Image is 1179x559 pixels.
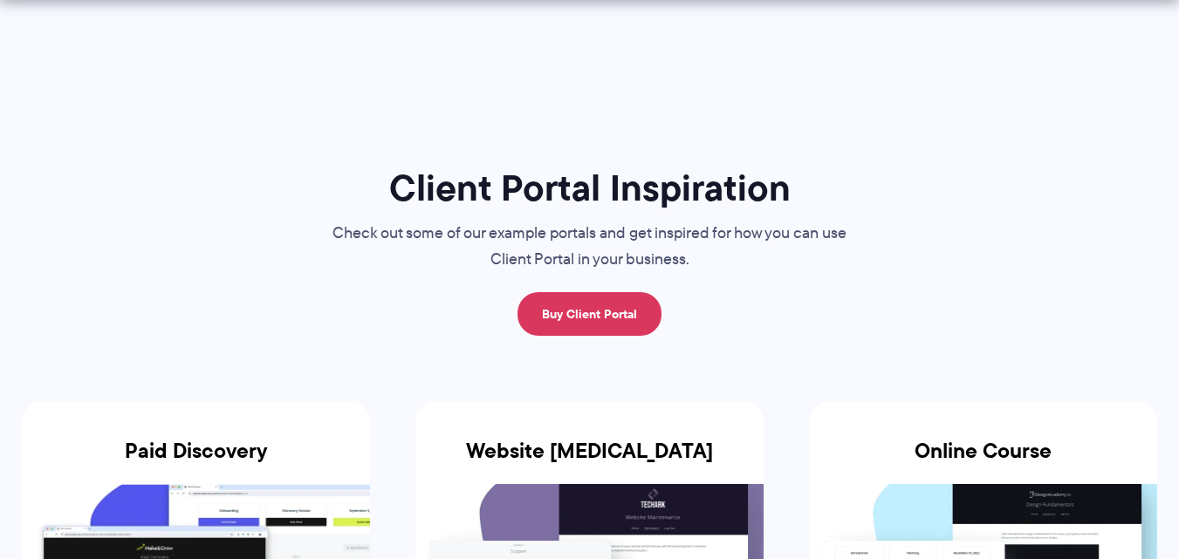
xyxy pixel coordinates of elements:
[298,165,882,211] h1: Client Portal Inspiration
[809,439,1157,484] h3: Online Course
[518,292,661,336] a: Buy Client Portal
[415,439,764,484] h3: Website [MEDICAL_DATA]
[22,439,370,484] h3: Paid Discovery
[298,221,882,273] p: Check out some of our example portals and get inspired for how you can use Client Portal in your ...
